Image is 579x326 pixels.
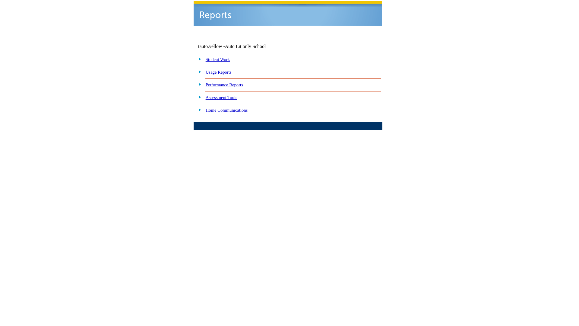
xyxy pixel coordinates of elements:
[195,107,201,112] img: plus.gif
[206,57,230,62] a: Student Work
[206,82,243,87] a: Performance Reports
[195,81,201,87] img: plus.gif
[225,44,266,49] nobr: Auto Lit only School
[206,70,232,75] a: Usage Reports
[206,108,248,113] a: Home Communications
[195,56,201,62] img: plus.gif
[198,44,309,49] td: tauto.yellow -
[195,69,201,74] img: plus.gif
[206,95,237,100] a: Assessment Tools
[195,94,201,100] img: plus.gif
[194,1,382,26] img: header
